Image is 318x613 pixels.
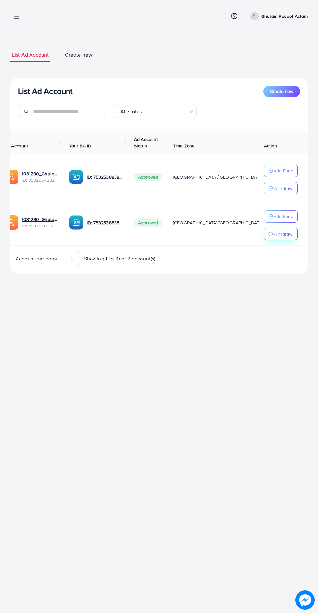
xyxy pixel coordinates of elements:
p: ID: 7532538838637019152 [87,219,124,226]
span: ID: 7532954232266326017 [22,177,59,183]
span: All status [119,107,143,116]
p: Ghulam Rasool Aslam [261,12,308,20]
span: ID: 7532538961244635153 [22,223,59,229]
a: 1031290_Ghulam Rasool Aslam 2_1753902599199 [22,170,59,177]
p: Withdraw [274,184,292,192]
button: Withdraw [264,182,298,194]
div: <span class='underline'>1031290_Ghulam Rasool Aslam 2_1753902599199</span></br>7532954232266326017 [22,170,59,184]
button: Add Fund [264,165,298,177]
img: ic-ads-acc.e4c84228.svg [4,170,18,184]
img: image [296,591,314,609]
input: Search for option [144,106,186,116]
div: <span class='underline'>1031290_Ghulam Rasool Aslam_1753805901568</span></br>7532538961244635153 [22,216,59,229]
span: Ad Account Status [134,136,158,149]
p: Add Fund [274,213,293,220]
span: Approved [134,218,162,227]
img: ic-ba-acc.ded83a64.svg [69,215,83,230]
img: ic-ba-acc.ded83a64.svg [69,170,83,184]
span: Time Zone [173,143,195,149]
div: Search for option [116,105,197,118]
span: Your BC ID [69,143,92,149]
h3: List Ad Account [18,87,72,96]
span: [GEOGRAPHIC_DATA]/[GEOGRAPHIC_DATA] [173,174,263,180]
a: 1031290_Ghulam Rasool Aslam_1753805901568 [22,216,59,223]
span: Approved [134,173,162,181]
button: Add Fund [264,210,298,223]
span: Action [264,143,277,149]
span: [GEOGRAPHIC_DATA]/[GEOGRAPHIC_DATA] [173,219,263,226]
span: Ad Account [4,143,28,149]
p: Withdraw [274,230,292,238]
p: ID: 7532538838637019152 [87,173,124,181]
span: Create new [65,51,92,59]
span: Showing 1 To 10 of 2 account(s) [84,255,156,262]
p: Add Fund [274,167,293,175]
button: Withdraw [264,228,298,240]
span: List Ad Account [12,51,49,59]
span: Create new [270,88,293,95]
a: Ghulam Rasool Aslam [248,12,308,20]
span: Account per page [16,255,57,262]
button: Create new [263,86,300,97]
img: ic-ads-acc.e4c84228.svg [4,215,18,230]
